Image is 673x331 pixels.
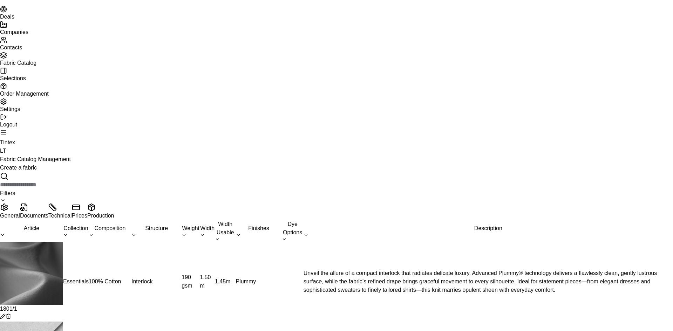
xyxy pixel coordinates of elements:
[48,203,72,220] button: Technical
[72,203,87,220] button: Prices
[182,274,192,289] span: 190 gsm
[20,203,48,220] button: Documents
[89,278,121,284] span: 100% Cotton
[215,220,236,242] div: Width Usable
[182,224,200,237] div: Weight
[89,224,131,237] div: Composition
[131,278,152,284] span: Interlock
[63,224,89,237] div: Collection
[87,203,114,220] button: Production
[282,220,304,242] div: Dye Options
[236,278,256,284] span: Plummy
[131,224,182,237] div: Structure
[6,313,11,319] button: Delete
[215,278,230,284] span: 1.45 m
[200,224,215,237] div: Width
[200,274,211,289] span: 1.50 m
[304,269,673,294] div: Unveil the allure of a compact interlock that radiates delicate luxury. Advanced Plummy® technolo...
[304,224,673,237] div: Description
[63,242,89,322] td: Essentials
[304,270,657,293] span: Unveil the allure of a compact interlock that radiates delicate luxury. Advanced Plummy® technolo...
[236,224,282,237] div: Finishes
